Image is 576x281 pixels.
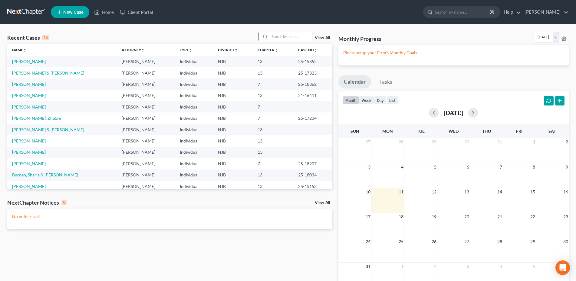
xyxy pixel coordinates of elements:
[522,7,568,18] a: [PERSON_NAME]
[565,138,569,146] span: 2
[275,49,278,52] i: unfold_more
[117,79,175,90] td: [PERSON_NAME]
[63,10,84,15] span: New Case
[293,181,332,192] td: 25-15153
[12,93,46,98] a: [PERSON_NAME]
[548,129,556,134] span: Sat
[501,7,521,18] a: Help
[253,181,293,192] td: 13
[12,127,84,132] a: [PERSON_NAME] & [PERSON_NAME]
[293,56,332,67] td: 25-15852
[12,172,78,177] a: Burden, Sharia & [PERSON_NAME]
[563,238,569,245] span: 30
[374,96,387,104] button: day
[298,48,318,52] a: Case Nounfold_more
[497,188,503,196] span: 14
[253,169,293,181] td: 13
[464,213,470,220] span: 20
[175,79,213,90] td: Individual
[213,101,253,112] td: NJB
[431,213,437,220] span: 19
[398,213,404,220] span: 18
[12,59,46,64] a: [PERSON_NAME]
[499,163,503,171] span: 7
[253,112,293,124] td: 7
[117,124,175,135] td: [PERSON_NAME]
[91,7,117,18] a: Home
[338,75,371,89] a: Calendar
[7,199,67,206] div: NextChapter Notices
[293,79,332,90] td: 25-18362
[253,56,293,67] td: 13
[398,188,404,196] span: 11
[175,90,213,101] td: Individual
[175,67,213,79] td: Individual
[464,238,470,245] span: 27
[117,135,175,146] td: [PERSON_NAME]
[530,213,536,220] span: 22
[387,96,398,104] button: list
[293,169,332,181] td: 25-18034
[213,112,253,124] td: NJB
[530,188,536,196] span: 15
[12,70,84,75] a: [PERSON_NAME] & [PERSON_NAME]
[213,56,253,67] td: NJB
[555,260,570,275] div: Open Intercom Messenger
[117,56,175,67] td: [PERSON_NAME]
[117,158,175,169] td: [PERSON_NAME]
[398,238,404,245] span: 25
[482,129,491,134] span: Thu
[466,263,470,270] span: 3
[431,138,437,146] span: 29
[117,90,175,101] td: [PERSON_NAME]
[293,67,332,79] td: 25-17323
[497,213,503,220] span: 21
[175,124,213,135] td: Individual
[175,135,213,146] td: Individual
[449,129,459,134] span: Wed
[12,213,327,219] p: No notices yet!
[400,163,404,171] span: 4
[314,49,318,52] i: unfold_more
[175,169,213,181] td: Individual
[431,238,437,245] span: 26
[253,79,293,90] td: 7
[499,263,503,270] span: 4
[351,129,359,134] span: Sun
[213,124,253,135] td: NJB
[12,149,46,155] a: [PERSON_NAME]
[253,135,293,146] td: 13
[382,129,393,134] span: Mon
[359,96,374,104] button: week
[253,124,293,135] td: 13
[270,32,312,41] input: Search by name...
[417,129,425,134] span: Tue
[365,238,371,245] span: 24
[213,181,253,192] td: NJB
[253,147,293,158] td: 13
[253,101,293,112] td: 7
[365,263,371,270] span: 31
[253,67,293,79] td: 13
[117,7,156,18] a: Client Portal
[213,147,253,158] td: NJB
[516,129,522,134] span: Fri
[117,181,175,192] td: [PERSON_NAME]
[466,163,470,171] span: 6
[253,90,293,101] td: 13
[12,48,27,52] a: Nameunfold_more
[435,6,490,18] input: Search by name...
[532,138,536,146] span: 1
[443,109,463,116] h2: [DATE]
[213,169,253,181] td: NJB
[141,49,145,52] i: unfold_more
[293,158,332,169] td: 25-18207
[293,90,332,101] td: 21-16411
[565,163,569,171] span: 9
[497,238,503,245] span: 28
[117,112,175,124] td: [PERSON_NAME]
[374,75,398,89] a: Tasks
[117,147,175,158] td: [PERSON_NAME]
[12,104,46,109] a: [PERSON_NAME]
[218,48,238,52] a: Districtunfold_more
